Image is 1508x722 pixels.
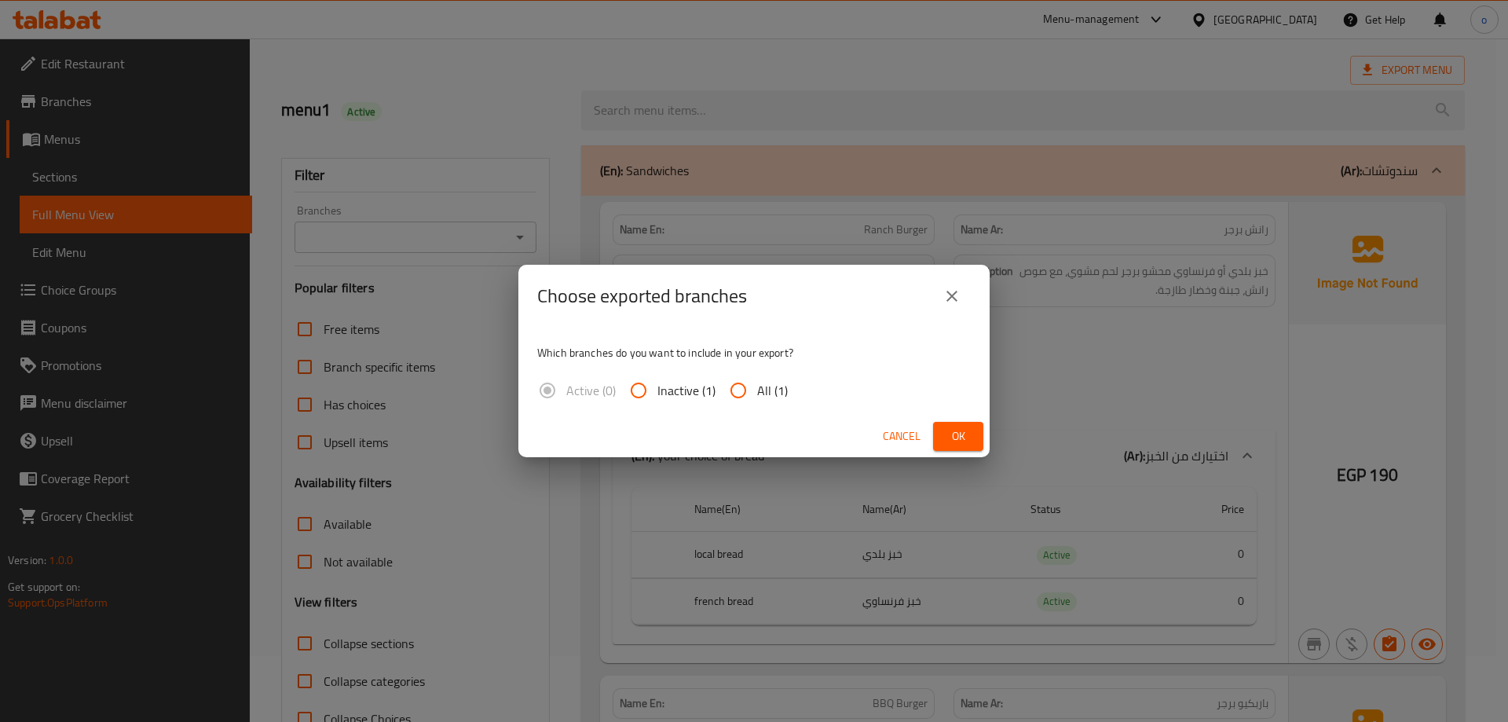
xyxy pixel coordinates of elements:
span: Inactive (1) [657,381,716,400]
span: Cancel [883,427,921,446]
button: close [933,277,971,315]
h2: Choose exported branches [537,284,747,309]
span: Active (0) [566,381,616,400]
span: All (1) [757,381,788,400]
button: Ok [933,422,983,451]
p: Which branches do you want to include in your export? [537,345,971,361]
span: Ok [946,427,971,446]
button: Cancel [877,422,927,451]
